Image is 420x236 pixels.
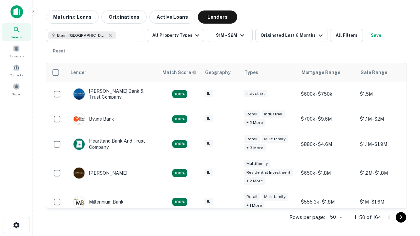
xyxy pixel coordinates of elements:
[67,63,158,82] th: Lender
[255,29,327,42] button: Originated Last 6 Months
[262,135,288,143] div: Multifamily
[147,29,204,42] button: All Property Types
[244,119,265,127] div: + 2 more
[73,113,85,125] img: picture
[357,82,416,107] td: $1.5M
[204,90,213,97] div: IL
[357,63,416,82] th: Sale Range
[73,167,127,179] div: [PERSON_NAME]
[204,198,213,205] div: IL
[357,157,416,190] td: $1.2M - $1.8M
[73,88,85,100] img: picture
[172,140,187,148] div: Matching Properties: 20, hasApolloMatch: undefined
[2,23,31,41] a: Search
[73,139,85,150] img: picture
[262,193,288,201] div: Multifamily
[207,29,253,42] button: $1M - $2M
[57,32,106,38] span: Elgin, [GEOGRAPHIC_DATA], [GEOGRAPHIC_DATA]
[204,140,213,147] div: IL
[244,160,270,167] div: Multifamily
[9,53,24,59] span: Borrowers
[204,115,213,122] div: IL
[205,69,231,76] div: Geography
[357,107,416,131] td: $1.1M - $2M
[244,169,293,176] div: Residential Investment
[366,29,387,42] button: Save your search to get updates of matches that match your search criteria.
[162,69,197,76] div: Capitalize uses an advanced AI algorithm to match your search with the best lender. The match sco...
[12,91,21,97] span: Saved
[244,135,260,143] div: Retail
[10,72,23,78] span: Contacts
[241,63,298,82] th: Types
[73,88,152,100] div: [PERSON_NAME] Bank & Trust Company
[262,110,285,118] div: Industrial
[2,42,31,60] a: Borrowers
[244,144,266,152] div: + 3 more
[73,167,85,179] img: picture
[2,61,31,79] a: Contacts
[298,189,357,214] td: $555.3k - $1.8M
[73,138,152,150] div: Heartland Bank And Trust Company
[201,63,241,82] th: Geography
[302,69,340,76] div: Mortgage Range
[172,169,187,177] div: Matching Properties: 24, hasApolloMatch: undefined
[354,213,381,221] p: 1–50 of 164
[298,82,357,107] td: $600k - $750k
[244,90,267,97] div: Industrial
[2,80,31,98] a: Saved
[298,107,357,131] td: $700k - $9.6M
[172,115,187,123] div: Matching Properties: 18, hasApolloMatch: undefined
[327,212,344,222] div: 50
[10,34,22,40] span: Search
[73,196,124,208] div: Millennium Bank
[387,163,420,194] iframe: Chat Widget
[357,131,416,156] td: $1.1M - $1.9M
[158,63,201,82] th: Capitalize uses an advanced AI algorithm to match your search with the best lender. The match sco...
[244,177,265,185] div: + 2 more
[101,10,147,24] button: Originations
[244,202,264,209] div: + 1 more
[244,110,260,118] div: Retail
[396,212,406,223] button: Go to next page
[149,10,195,24] button: Active Loans
[172,198,187,206] div: Matching Properties: 16, hasApolloMatch: undefined
[10,5,23,18] img: capitalize-icon.png
[361,69,387,76] div: Sale Range
[298,131,357,156] td: $880k - $4.6M
[330,29,363,42] button: All Filters
[357,189,416,214] td: $1M - $1.6M
[46,10,99,24] button: Maturing Loans
[162,69,195,76] h6: Match Score
[49,45,70,58] button: Reset
[172,90,187,98] div: Matching Properties: 28, hasApolloMatch: undefined
[73,113,114,125] div: Byline Bank
[298,157,357,190] td: $650k - $1.8M
[71,69,86,76] div: Lender
[204,169,213,176] div: IL
[289,213,325,221] p: Rows per page:
[244,193,260,201] div: Retail
[73,196,85,207] img: picture
[198,10,237,24] button: Lenders
[298,63,357,82] th: Mortgage Range
[261,31,325,39] div: Originated Last 6 Months
[244,69,258,76] div: Types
